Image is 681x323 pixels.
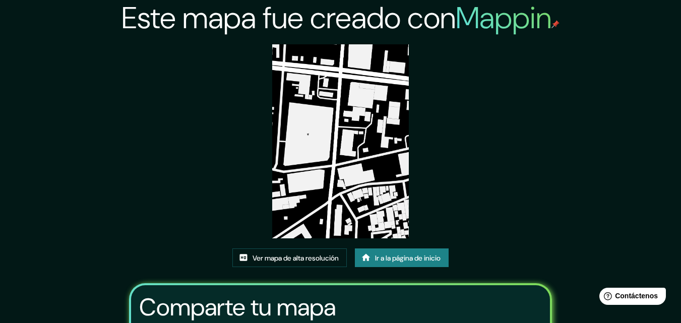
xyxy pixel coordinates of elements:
font: Ver mapa de alta resolución [253,253,339,263]
a: Ver mapa de alta resolución [232,248,347,268]
font: Comparte tu mapa [139,291,336,323]
a: Ir a la página de inicio [355,248,449,268]
img: pin de mapeo [551,20,560,28]
iframe: Lanzador de widgets de ayuda [591,284,670,312]
img: created-map [272,44,409,238]
font: Ir a la página de inicio [375,253,441,263]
